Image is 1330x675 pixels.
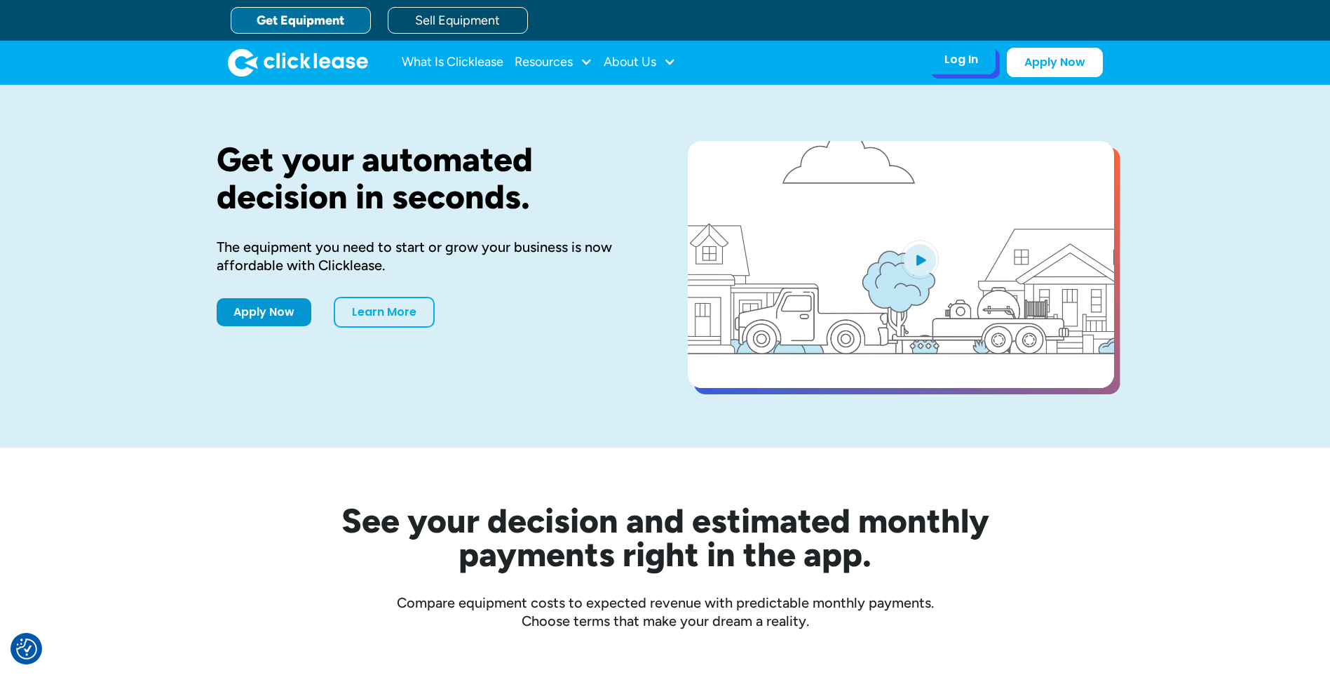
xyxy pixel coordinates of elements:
a: Get Equipment [231,7,371,34]
a: Sell Equipment [388,7,528,34]
h2: See your decision and estimated monthly payments right in the app. [273,504,1058,571]
a: home [228,48,368,76]
a: Apply Now [217,298,311,326]
a: Learn More [334,297,435,328]
a: What Is Clicklease [402,48,503,76]
img: Clicklease logo [228,48,368,76]
div: Log In [944,53,978,67]
a: open lightbox [688,141,1114,388]
img: Blue play button logo on a light blue circular background [901,240,939,279]
h1: Get your automated decision in seconds. [217,141,643,215]
button: Consent Preferences [16,639,37,660]
img: Revisit consent button [16,639,37,660]
div: The equipment you need to start or grow your business is now affordable with Clicklease. [217,238,643,274]
a: Apply Now [1007,48,1103,77]
div: About Us [604,48,676,76]
div: Resources [515,48,592,76]
div: Compare equipment costs to expected revenue with predictable monthly payments. Choose terms that ... [217,594,1114,630]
